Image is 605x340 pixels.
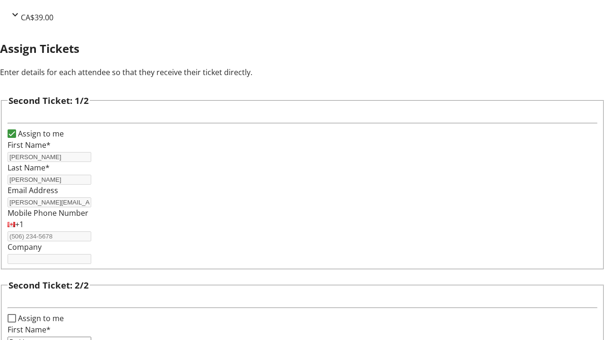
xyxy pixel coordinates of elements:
[8,324,51,335] label: First Name*
[9,279,89,292] h3: Second Ticket: 2/2
[21,12,53,23] span: CA$39.00
[16,128,64,139] label: Assign to me
[8,242,42,252] label: Company
[8,208,88,218] label: Mobile Phone Number
[8,140,51,150] label: First Name*
[9,94,89,107] h3: Second Ticket: 1/2
[8,162,50,173] label: Last Name*
[8,185,58,195] label: Email Address
[8,231,91,241] input: (506) 234-5678
[16,313,64,324] label: Assign to me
